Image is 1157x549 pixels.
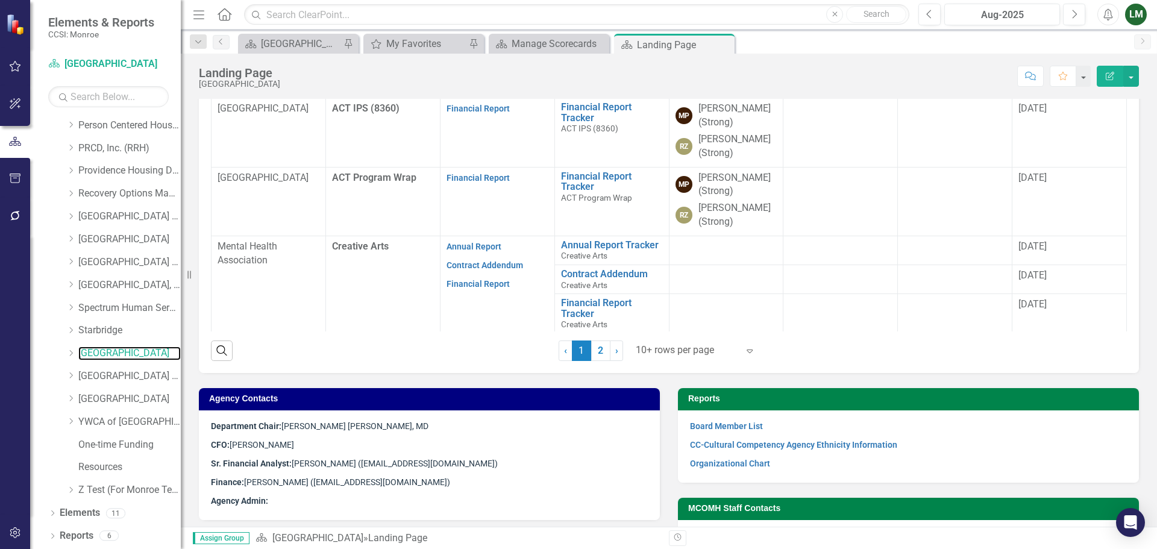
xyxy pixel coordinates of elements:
[440,236,554,333] td: Double-Click to Edit
[898,236,1012,265] td: Double-Click to Edit
[48,15,154,30] span: Elements & Reports
[211,459,292,468] strong: Sr. Financial Analyst:
[554,167,669,236] td: Double-Click to Edit Right Click for Context Menu
[218,102,319,116] p: [GEOGRAPHIC_DATA]
[211,477,450,487] span: [PERSON_NAME] ([EMAIL_ADDRESS][DOMAIN_NAME])
[783,167,898,236] td: Double-Click to Edit
[211,459,498,468] span: [PERSON_NAME] ([EMAIL_ADDRESS][DOMAIN_NAME])
[561,298,663,319] a: Financial Report Tracker
[60,506,100,520] a: Elements
[944,4,1060,25] button: Aug-2025
[78,347,181,360] a: [GEOGRAPHIC_DATA]
[676,207,692,224] div: RZ
[212,167,326,236] td: Double-Click to Edit
[48,86,169,107] input: Search Below...
[211,421,281,431] strong: Department Chair:
[561,102,663,123] a: Financial Report Tracker
[512,36,606,51] div: Manage Scorecards
[676,176,692,193] div: MP
[244,4,909,25] input: Search ClearPoint...
[211,477,244,487] strong: Finance:
[78,483,181,497] a: Z Test (For Monroe Testing)
[1018,240,1047,252] span: [DATE]
[690,421,763,431] a: Board Member List
[669,236,783,265] td: Double-Click to Edit
[1018,172,1047,183] span: [DATE]
[78,119,181,133] a: Person Centered Housing Options, Inc.
[864,9,889,19] span: Search
[688,504,1133,513] h3: MCOMH Staff Contacts
[898,98,1012,167] td: Double-Click to Edit
[212,98,326,167] td: Double-Click to Edit
[199,80,280,89] div: [GEOGRAPHIC_DATA]
[698,133,777,160] div: [PERSON_NAME] (Strong)
[447,279,510,289] a: Financial Report
[447,260,523,270] a: Contract Addendum
[561,269,663,280] a: Contract Addendum
[1125,4,1147,25] button: LM
[669,294,783,334] td: Double-Click to Edit
[78,460,181,474] a: Resources
[211,440,294,450] span: [PERSON_NAME]
[440,167,554,236] td: Double-Click to Edit
[332,102,400,114] span: ACT IPS (8360)
[783,294,898,334] td: Double-Click to Edit
[572,340,591,361] span: 1
[492,36,606,51] a: Manage Scorecards
[561,240,663,251] a: Annual Report Tracker
[209,394,654,403] h3: Agency Contacts
[1012,98,1127,167] td: Double-Click to Edit
[218,240,319,268] p: Mental Health Association
[561,319,607,329] span: Creative Arts
[591,340,610,361] a: 2
[698,201,777,229] div: [PERSON_NAME] (Strong)
[272,532,363,544] a: [GEOGRAPHIC_DATA]
[564,345,567,356] span: ‹
[783,98,898,167] td: Double-Click to Edit
[366,36,466,51] a: My Favorites
[281,421,428,431] span: [PERSON_NAME] [PERSON_NAME], MD
[447,242,501,251] a: Annual Report
[78,187,181,201] a: Recovery Options Made Easy
[690,459,770,468] a: Organizational Chart
[1018,269,1047,281] span: [DATE]
[561,171,663,192] a: Financial Report Tracker
[669,167,783,236] td: Double-Click to Edit
[698,171,777,199] div: [PERSON_NAME] (Strong)
[218,171,319,185] p: [GEOGRAPHIC_DATA]
[1116,508,1145,537] div: Open Intercom Messenger
[1012,167,1127,236] td: Double-Click to Edit
[78,369,181,383] a: [GEOGRAPHIC_DATA] (RRH)
[193,532,249,544] span: Assign Group
[637,37,732,52] div: Landing Page
[898,294,1012,334] td: Double-Click to Edit
[554,236,669,265] td: Double-Click to Edit Right Click for Context Menu
[6,14,27,35] img: ClearPoint Strategy
[211,496,268,506] strong: Agency Admin:
[78,438,181,452] a: One-time Funding
[199,66,280,80] div: Landing Page
[561,251,607,260] span: Creative Arts
[261,36,340,51] div: [GEOGRAPHIC_DATA]
[676,138,692,155] div: RZ
[1012,236,1127,265] td: Double-Click to Edit
[78,278,181,292] a: [GEOGRAPHIC_DATA], Inc.
[554,98,669,167] td: Double-Click to Edit Right Click for Context Menu
[332,240,389,252] span: Creative Arts
[48,57,169,71] a: [GEOGRAPHIC_DATA]
[78,233,181,246] a: [GEOGRAPHIC_DATA]
[106,508,125,518] div: 11
[615,345,618,356] span: ›
[99,531,119,541] div: 6
[78,164,181,178] a: Providence Housing Development Corporation
[211,440,230,450] strong: CFO:
[386,36,466,51] div: My Favorites
[669,98,783,167] td: Double-Click to Edit
[1012,265,1127,294] td: Double-Click to Edit
[698,102,777,130] div: [PERSON_NAME] (Strong)
[212,236,326,333] td: Double-Click to Edit
[48,30,154,39] small: CCSI: Monroe
[60,529,93,543] a: Reports
[948,8,1056,22] div: Aug-2025
[332,172,416,183] span: ACT Program Wrap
